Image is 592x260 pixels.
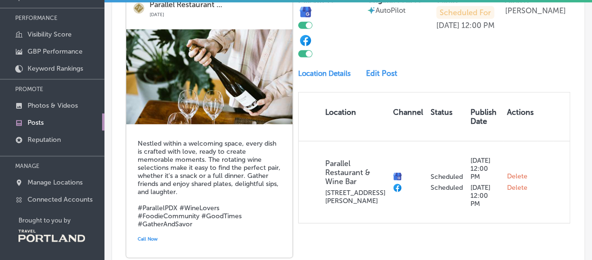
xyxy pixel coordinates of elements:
p: Posts [28,119,44,127]
p: [DATE] 12:00 PM [470,184,499,208]
p: Photos & Videos [28,102,78,110]
p: [DATE] [436,21,460,30]
p: Scheduled [431,184,463,192]
p: Parallel Restaurant ... [150,0,286,9]
p: Visibility Score [28,30,72,38]
p: [DATE] 12:00 PM [470,157,499,181]
span: Delete [507,184,527,192]
p: GBP Performance [28,47,83,56]
p: Reputation [28,136,61,144]
p: [DATE] [150,9,286,18]
img: Travel Portland [19,230,85,242]
p: Connected Accounts [28,195,93,204]
p: [STREET_ADDRESS][PERSON_NAME] [325,189,385,205]
p: Parallel Restaurant & Wine Bar [325,159,385,186]
th: Actions [503,93,537,141]
a: Edit Post [366,69,403,78]
th: Status [427,93,467,141]
h5: Nestled within a welcoming space, every dish is crafted with love, ready to create memorable mome... [138,139,281,228]
p: Scheduled For [436,6,494,19]
p: AutoPilot [376,6,405,15]
th: Channel [389,93,427,141]
span: Delete [507,172,527,181]
p: [PERSON_NAME] [505,6,566,15]
img: logo [133,2,145,14]
p: Brought to you by [19,217,104,224]
p: Manage Locations [28,178,83,186]
img: autopilot-icon [367,6,376,15]
img: 1753395646796edd87-a117-43b3-b889-184e8e849632_2024-03-19.jpg [126,29,292,124]
th: Location [299,93,389,141]
p: 12:00 PM [461,21,495,30]
p: Keyword Rankings [28,65,83,73]
p: Location Details [298,69,351,78]
p: Scheduled [431,173,463,181]
th: Publish Date [467,93,503,141]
